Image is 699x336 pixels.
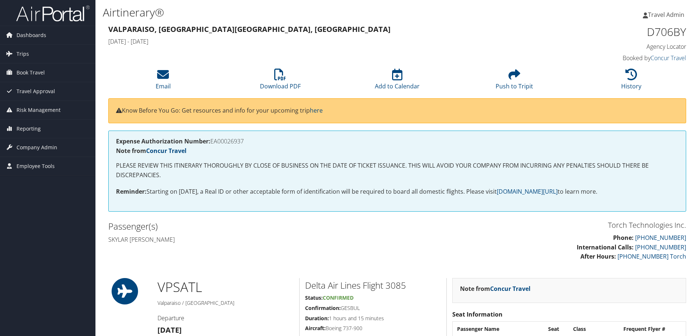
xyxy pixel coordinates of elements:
[17,82,55,101] span: Travel Approval
[305,325,326,332] strong: Aircraft:
[116,147,186,155] strong: Note from
[375,73,420,90] a: Add to Calendar
[496,73,533,90] a: Push to Tripit
[157,278,294,296] h1: VPS ATL
[103,5,495,20] h1: Airtinerary®
[108,220,392,233] h2: Passenger(s)
[550,43,686,51] h4: Agency Locator
[17,157,55,175] span: Employee Tools
[116,138,678,144] h4: EA00026937
[452,310,503,318] strong: Seat Information
[643,4,692,26] a: Travel Admin
[17,101,61,119] span: Risk Management
[620,322,685,336] th: Frequent Flyer #
[453,322,544,336] th: Passenger Name
[116,106,678,116] p: Know Before You Go: Get resources and info for your upcoming trip
[305,294,323,301] strong: Status:
[577,243,634,251] strong: International Calls:
[157,314,294,322] h4: Departure
[17,120,41,138] span: Reporting
[648,11,684,19] span: Travel Admin
[497,187,558,196] a: [DOMAIN_NAME][URL]
[305,315,329,322] strong: Duration:
[305,325,441,332] h5: Boeing 737-900
[550,24,686,40] h1: D706BY
[116,161,678,180] p: PLEASE REVIEW THIS ITINERARY THOROUGHLY BY CLOSE OF BUSINESS ON THE DATE OF TICKET ISSUANCE. THIS...
[323,294,354,301] span: Confirmed
[613,234,634,242] strong: Phone:
[305,304,441,312] h5: GESBUL
[260,73,301,90] a: Download PDF
[17,63,45,82] span: Book Travel
[146,147,186,155] a: Concur Travel
[403,220,686,230] h3: Torch Technologies Inc.
[17,26,46,44] span: Dashboards
[305,279,441,292] h2: Delta Air Lines Flight 3085
[17,45,29,63] span: Trips
[621,73,641,90] a: History
[460,285,530,293] strong: Note from
[635,234,686,242] a: [PHONE_NUMBER]
[569,322,619,336] th: Class
[108,24,391,34] strong: Valparaiso, [GEOGRAPHIC_DATA] [GEOGRAPHIC_DATA], [GEOGRAPHIC_DATA]
[490,285,530,293] a: Concur Travel
[108,37,539,45] h4: [DATE] - [DATE]
[116,187,678,197] p: Starting on [DATE], a Real ID or other acceptable form of identification will be required to boar...
[116,137,210,145] strong: Expense Authorization Number:
[16,5,90,22] img: airportal-logo.png
[310,106,323,114] a: here
[156,73,171,90] a: Email
[157,325,182,335] strong: [DATE]
[580,252,616,260] strong: After Hours:
[305,304,341,311] strong: Confirmation:
[544,322,569,336] th: Seat
[157,299,294,307] h5: Valparaiso / [GEOGRAPHIC_DATA]
[116,187,146,196] strong: Reminder:
[17,138,57,157] span: Company Admin
[550,54,686,62] h4: Booked by
[305,315,441,322] h5: 1 hours and 15 minutes
[617,252,686,260] a: [PHONE_NUMBER] Torch
[635,243,686,251] a: [PHONE_NUMBER]
[108,235,392,244] h4: Skylar [PERSON_NAME]
[651,54,686,62] a: Concur Travel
